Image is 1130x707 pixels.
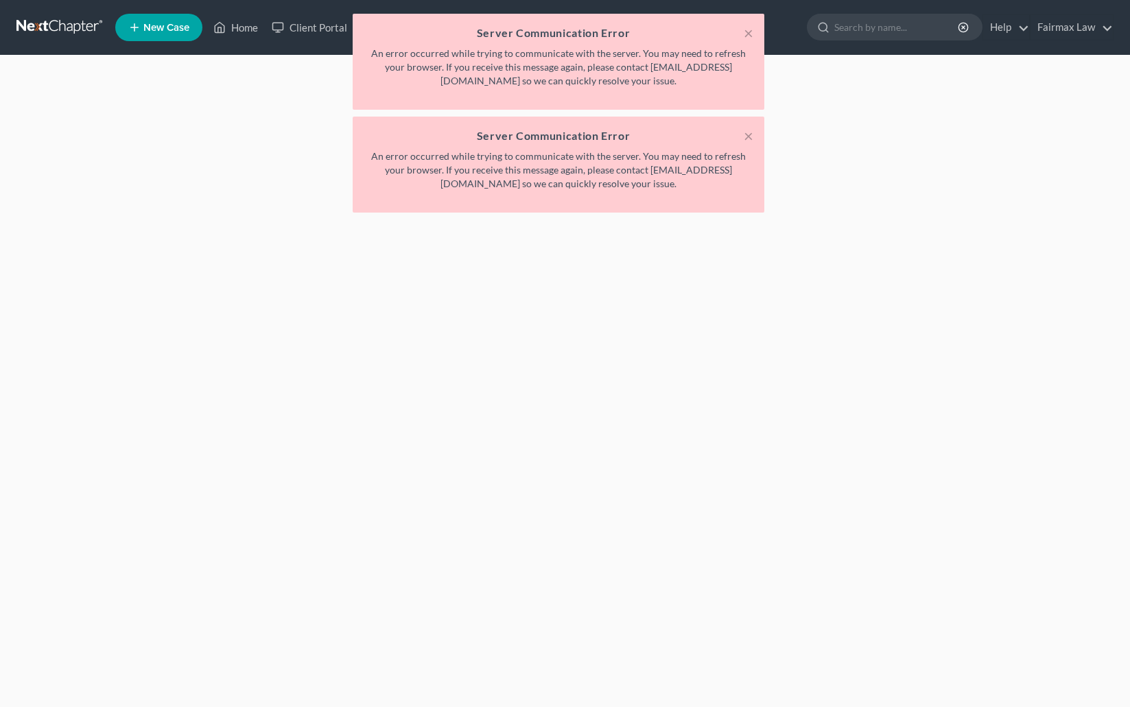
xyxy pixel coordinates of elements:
button: × [744,128,753,144]
p: An error occurred while trying to communicate with the server. You may need to refresh your brows... [364,47,753,88]
p: An error occurred while trying to communicate with the server. You may need to refresh your brows... [364,149,753,191]
h5: Server Communication Error [364,25,753,41]
h5: Server Communication Error [364,128,753,144]
button: × [744,25,753,41]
